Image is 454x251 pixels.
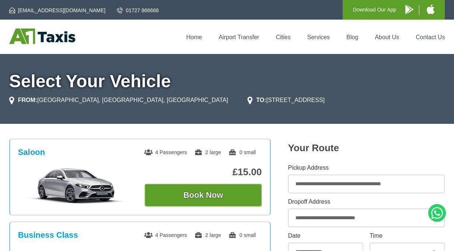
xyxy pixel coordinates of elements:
[194,149,221,155] span: 2 large
[9,28,75,44] img: A1 Taxis St Albans LTD
[18,230,78,240] h3: Business Class
[9,96,228,105] li: [GEOGRAPHIC_DATA], [GEOGRAPHIC_DATA], [GEOGRAPHIC_DATA]
[427,4,434,14] img: A1 Taxis iPhone App
[288,165,445,171] label: Pickup Address
[21,167,132,204] img: Saloon
[18,97,37,103] strong: FROM:
[416,34,445,40] a: Contact Us
[219,34,259,40] a: Airport Transfer
[228,149,256,155] span: 0 small
[194,232,221,238] span: 2 large
[228,232,256,238] span: 0 small
[353,5,396,14] p: Download Our App
[9,72,445,90] h1: Select Your Vehicle
[405,5,413,14] img: A1 Taxis Android App
[288,199,445,205] label: Dropoff Address
[144,149,187,155] span: 4 Passengers
[145,184,261,207] button: Book Now
[276,34,291,40] a: Cities
[144,232,187,238] span: 4 Passengers
[186,34,202,40] a: Home
[307,34,330,40] a: Services
[256,97,266,103] strong: TO:
[9,7,105,14] a: [EMAIL_ADDRESS][DOMAIN_NAME]
[346,34,358,40] a: Blog
[288,142,445,154] h2: Your Route
[145,166,261,178] p: £15.00
[370,233,445,239] label: Time
[18,147,45,157] h3: Saloon
[288,233,363,239] label: Date
[375,34,399,40] a: About Us
[117,7,159,14] a: 01727 866666
[247,96,325,105] li: [STREET_ADDRESS]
